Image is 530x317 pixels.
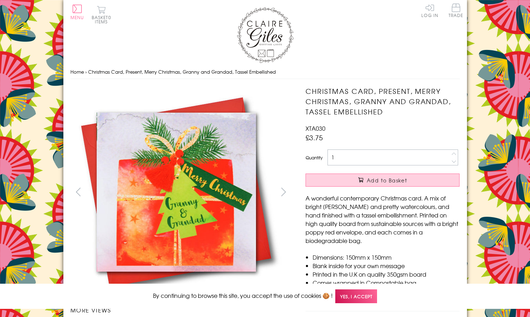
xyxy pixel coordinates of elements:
[313,261,460,270] li: Blank inside for your own message
[335,289,377,303] span: Yes, I accept
[70,306,292,314] h3: More views
[449,4,463,19] a: Trade
[92,6,111,24] button: Basket0 items
[313,253,460,261] li: Dimensions: 150mm x 150mm
[291,86,504,299] img: Christmas Card, Present, Merry Christmas, Granny and Grandad, Tassel Embellished
[275,184,291,200] button: next
[70,184,86,200] button: prev
[85,68,87,75] span: ›
[306,194,460,245] p: A wonderful contemporary Christmas card. A mix of bright [PERSON_NAME] and pretty watercolours, a...
[70,65,460,79] nav: breadcrumbs
[367,177,407,184] span: Add to Basket
[313,270,460,278] li: Printed in the U.K on quality 350gsm board
[70,68,84,75] a: Home
[88,68,276,75] span: Christmas Card, Present, Merry Christmas, Granny and Grandad, Tassel Embellished
[449,4,463,17] span: Trade
[237,7,294,63] img: Claire Giles Greetings Cards
[306,132,323,142] span: £3.75
[313,278,460,287] li: Comes wrapped in Compostable bag
[306,174,460,187] button: Add to Basket
[95,14,111,25] span: 0 items
[306,124,325,132] span: XTA030
[70,86,283,298] img: Christmas Card, Present, Merry Christmas, Granny and Grandad, Tassel Embellished
[306,154,323,161] label: Quantity
[70,5,84,19] button: Menu
[421,4,438,17] a: Log In
[306,86,460,117] h1: Christmas Card, Present, Merry Christmas, Granny and Grandad, Tassel Embellished
[70,14,84,21] span: Menu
